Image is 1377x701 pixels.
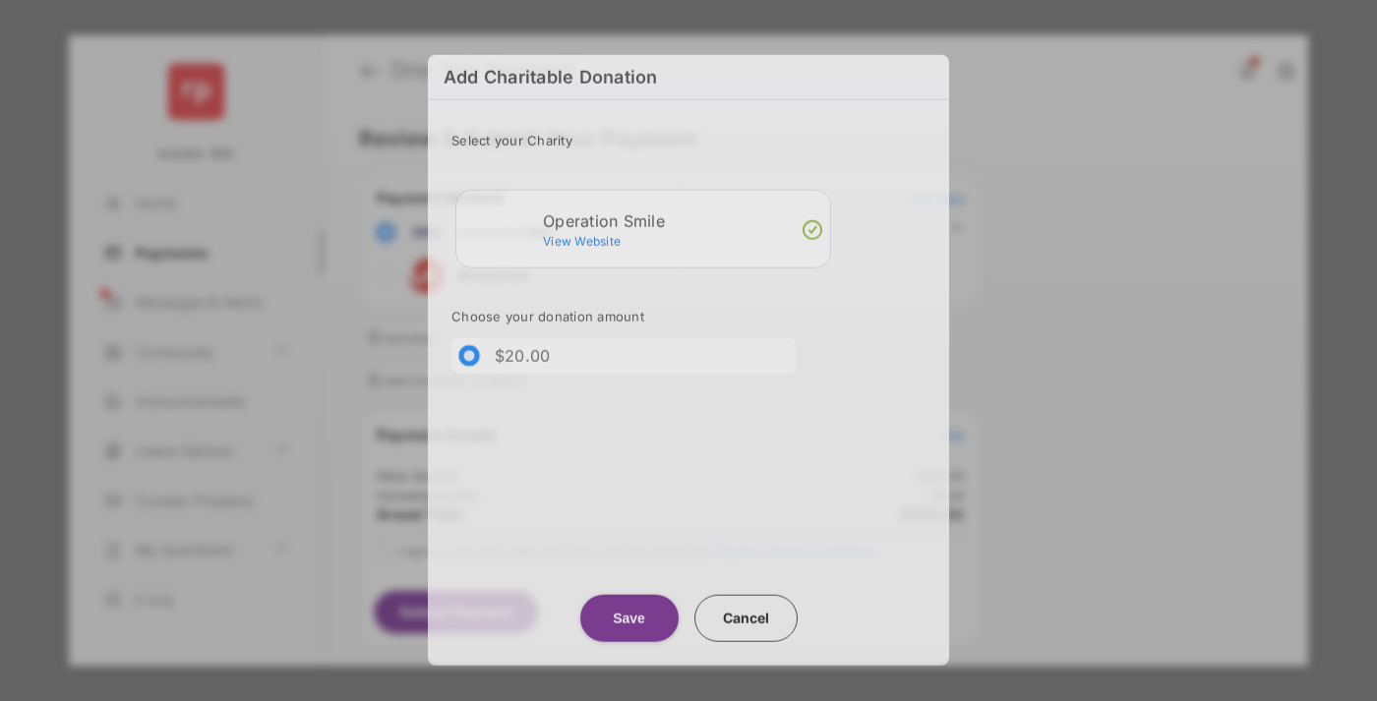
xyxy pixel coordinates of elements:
span: Choose your donation amount [451,308,644,323]
div: Operation Smile [543,211,822,229]
button: Save [580,595,679,642]
span: View Website [543,233,621,248]
button: Cancel [694,594,798,641]
h6: Add Charitable Donation [428,54,949,99]
span: Select your Charity [451,132,572,147]
label: $20.00 [495,345,551,365]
